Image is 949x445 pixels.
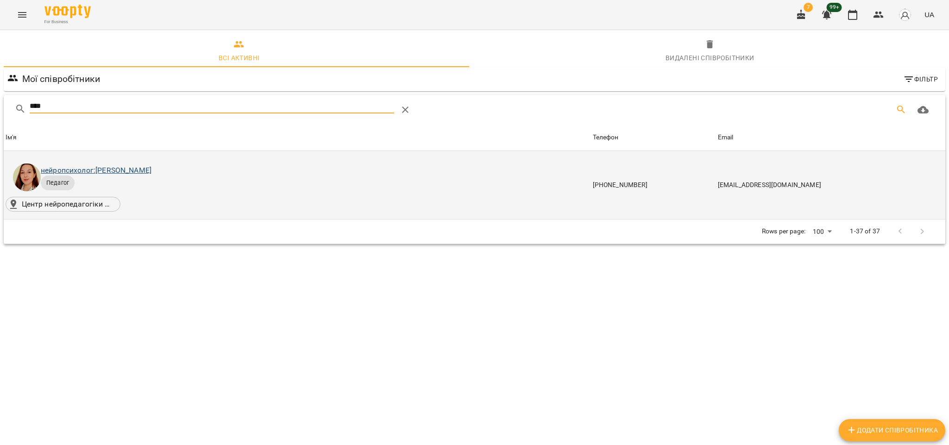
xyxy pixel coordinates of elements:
[762,227,805,236] p: Rows per page:
[30,99,395,113] input: Пошук
[924,10,934,19] span: UA
[899,71,942,88] button: Фільтр
[6,132,17,143] div: Sort
[44,19,91,25] span: For Business
[718,132,943,143] span: Email
[11,4,33,26] button: Menu
[591,151,716,219] td: [PHONE_NUMBER]
[804,3,813,12] span: 7
[921,6,938,23] button: UA
[6,197,120,212] div: Центр нейропедагогіки Brain up. м. Лівобережна(вулиця Микільсько-Слобідська, 2б, Київ, Україна, 0...
[850,227,880,236] p: 1-37 of 37
[912,99,934,121] button: Завантажити CSV
[718,132,734,143] div: Sort
[899,8,911,21] img: avatar_s.png
[809,225,835,238] div: 100
[6,132,17,143] div: Ім'я
[827,3,842,12] span: 99+
[718,132,734,143] div: Email
[41,166,151,175] a: нейропсихолог:[PERSON_NAME]
[4,95,945,125] div: Table Toolbar
[13,163,41,191] img: Петренко Анастасія
[22,199,114,210] p: Центр нейропедагогіки Brain up. м. Лівобережна([STREET_ADDRESS]
[716,151,945,219] td: [EMAIL_ADDRESS][DOMAIN_NAME]
[44,5,91,18] img: Voopty Logo
[890,99,912,121] button: Пошук
[41,179,75,187] span: Педагог
[22,72,101,86] h6: Мої співробітники
[593,132,619,143] div: Телефон
[903,74,938,85] span: Фільтр
[219,52,259,63] div: Всі активні
[593,132,714,143] span: Телефон
[593,132,619,143] div: Sort
[6,132,589,143] span: Ім'я
[666,52,754,63] div: Видалені cпівробітники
